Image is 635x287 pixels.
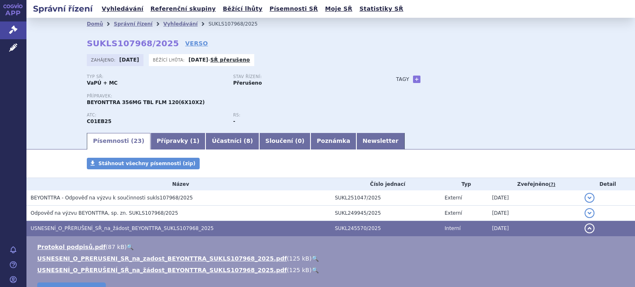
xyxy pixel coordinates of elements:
[413,76,420,83] a: +
[87,100,205,105] span: BEYONTTRA 356MG TBL FLM 120(6X10X2)
[87,38,179,48] strong: SUKLS107968/2025
[153,57,186,63] span: Běžící lhůta:
[585,193,594,203] button: detail
[87,80,117,86] strong: VaPÚ + MC
[357,3,406,14] a: Statistiky SŘ
[440,178,488,190] th: Typ
[150,133,205,149] a: Přípravky (1)
[37,255,287,262] a: USNESENI_O_PRERUSENI_SR_na_zadost_BEYONTTRA_SUKLS107968_2025.pdf
[488,178,580,190] th: Zveřejněno
[87,74,225,79] p: Typ SŘ:
[444,195,462,201] span: Externí
[488,221,580,236] td: [DATE]
[189,57,250,63] p: -
[488,190,580,206] td: [DATE]
[233,80,262,86] strong: Přerušeno
[87,158,200,169] a: Stáhnout všechny písemnosti (zip)
[289,267,309,273] span: 125 kB
[233,113,371,118] p: RS:
[585,223,594,233] button: detail
[114,21,153,27] a: Správní řízení
[37,243,627,251] li: ( )
[331,178,440,190] th: Číslo jednací
[98,161,196,166] span: Stáhnout všechny písemnosti (zip)
[220,3,265,14] a: Běžící lhůty
[37,244,106,250] a: Protokol podpisů.pdf
[134,138,141,144] span: 23
[246,138,251,144] span: 8
[37,254,627,263] li: ( )
[208,18,268,30] li: SUKLS107968/2025
[193,138,197,144] span: 1
[163,21,198,27] a: Vyhledávání
[205,133,259,149] a: Účastníci (8)
[189,57,208,63] strong: [DATE]
[322,3,355,14] a: Moje SŘ
[210,57,250,63] a: SŘ přerušeno
[585,208,594,218] button: detail
[31,195,193,201] span: BEYONTTRA - Odpověď na výzvu k součinnosti sukls107968/2025
[312,267,319,273] a: 🔍
[37,266,627,274] li: ( )
[259,133,310,149] a: Sloučení (0)
[310,133,356,149] a: Poznámka
[580,178,635,190] th: Detail
[488,206,580,221] td: [DATE]
[87,133,150,149] a: Písemnosti (23)
[444,210,462,216] span: Externí
[87,21,103,27] a: Domů
[233,119,235,124] strong: -
[396,74,409,84] h3: Tagy
[312,255,319,262] a: 🔍
[31,225,214,231] span: USNESENÍ_O_PŘERUŠENÍ_SŘ_na_žádost_BEYONTTRA_SUKLS107968_2025
[127,244,134,250] a: 🔍
[87,94,380,99] p: Přípravek:
[444,225,461,231] span: Interní
[26,3,99,14] h2: Správní řízení
[87,119,112,124] strong: AKORAMIDIS
[233,74,371,79] p: Stav řízení:
[331,221,440,236] td: SUKL245570/2025
[26,178,331,190] th: Název
[99,3,146,14] a: Vyhledávání
[108,244,124,250] span: 87 kB
[331,206,440,221] td: SUKL249945/2025
[91,57,117,63] span: Zahájeno:
[31,210,178,216] span: Odpověď na výzvu BEYONTTRA, sp. zn. SUKLS107968/2025
[356,133,405,149] a: Newsletter
[37,267,287,273] a: USNESENÍ_O_PŘERUŠENÍ_SŘ_na_žádost_BEYONTTRA_SUKLS107968_2025.pdf
[549,182,555,187] abbr: (?)
[148,3,218,14] a: Referenční skupiny
[267,3,320,14] a: Písemnosti SŘ
[298,138,302,144] span: 0
[185,39,208,47] a: VERSO
[289,255,309,262] span: 125 kB
[87,113,225,118] p: ATC:
[331,190,440,206] td: SUKL251047/2025
[119,57,139,63] strong: [DATE]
